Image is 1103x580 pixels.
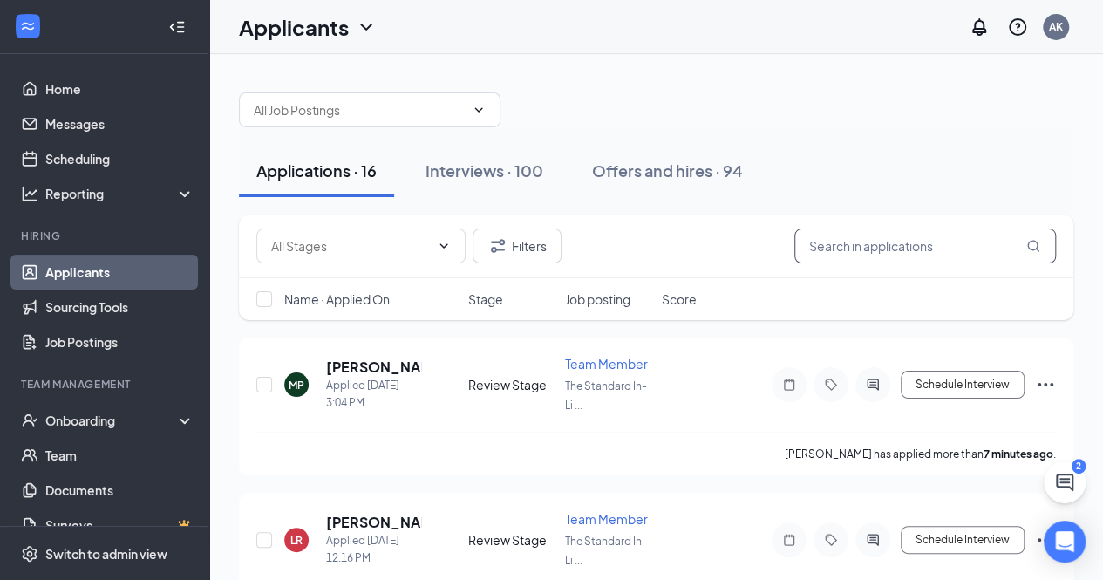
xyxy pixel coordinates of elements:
[1035,374,1056,395] svg: Ellipses
[45,545,167,563] div: Switch to admin view
[565,290,630,308] span: Job posting
[21,185,38,202] svg: Analysis
[901,371,1025,399] button: Schedule Interview
[21,229,191,243] div: Hiring
[45,72,194,106] a: Home
[45,324,194,359] a: Job Postings
[21,545,38,563] svg: Settings
[326,513,421,532] h5: [PERSON_NAME]
[565,511,648,527] span: Team Member
[45,185,195,202] div: Reporting
[254,100,465,119] input: All Job Postings
[19,17,37,35] svg: WorkstreamLogo
[565,356,648,372] span: Team Member
[168,18,186,36] svg: Collapse
[592,160,743,181] div: Offers and hires · 94
[468,290,503,308] span: Stage
[1026,239,1040,253] svg: MagnifyingGlass
[45,255,194,290] a: Applicants
[45,412,180,429] div: Onboarding
[326,532,421,567] div: Applied [DATE] 12:16 PM
[426,160,543,181] div: Interviews · 100
[45,290,194,324] a: Sourcing Tools
[1054,472,1075,493] svg: ChatActive
[487,235,508,256] svg: Filter
[356,17,377,38] svg: ChevronDown
[290,533,303,548] div: LR
[901,526,1025,554] button: Schedule Interview
[1072,459,1086,474] div: 2
[565,535,647,567] span: The Standard In-Li ...
[468,376,555,393] div: Review Stage
[862,533,883,547] svg: ActiveChat
[794,229,1056,263] input: Search in applications
[1044,521,1086,563] div: Open Intercom Messenger
[472,103,486,117] svg: ChevronDown
[565,379,647,412] span: The Standard In-Li ...
[1035,529,1056,550] svg: Ellipses
[862,378,883,392] svg: ActiveChat
[1049,19,1063,34] div: AK
[969,17,990,38] svg: Notifications
[326,358,421,377] h5: [PERSON_NAME]
[437,239,451,253] svg: ChevronDown
[45,473,194,508] a: Documents
[239,12,349,42] h1: Applicants
[289,378,304,392] div: MP
[1007,17,1028,38] svg: QuestionInfo
[45,438,194,473] a: Team
[785,447,1056,461] p: [PERSON_NAME] has applied more than .
[45,106,194,141] a: Messages
[984,447,1053,461] b: 7 minutes ago
[21,377,191,392] div: Team Management
[779,533,800,547] svg: Note
[779,378,800,392] svg: Note
[662,290,697,308] span: Score
[468,531,555,549] div: Review Stage
[271,236,430,256] input: All Stages
[1044,461,1086,503] button: ChatActive
[820,378,841,392] svg: Tag
[473,229,562,263] button: Filter Filters
[326,377,421,412] div: Applied [DATE] 3:04 PM
[45,508,194,542] a: SurveysCrown
[45,141,194,176] a: Scheduling
[284,290,390,308] span: Name · Applied On
[21,412,38,429] svg: UserCheck
[820,533,841,547] svg: Tag
[256,160,377,181] div: Applications · 16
